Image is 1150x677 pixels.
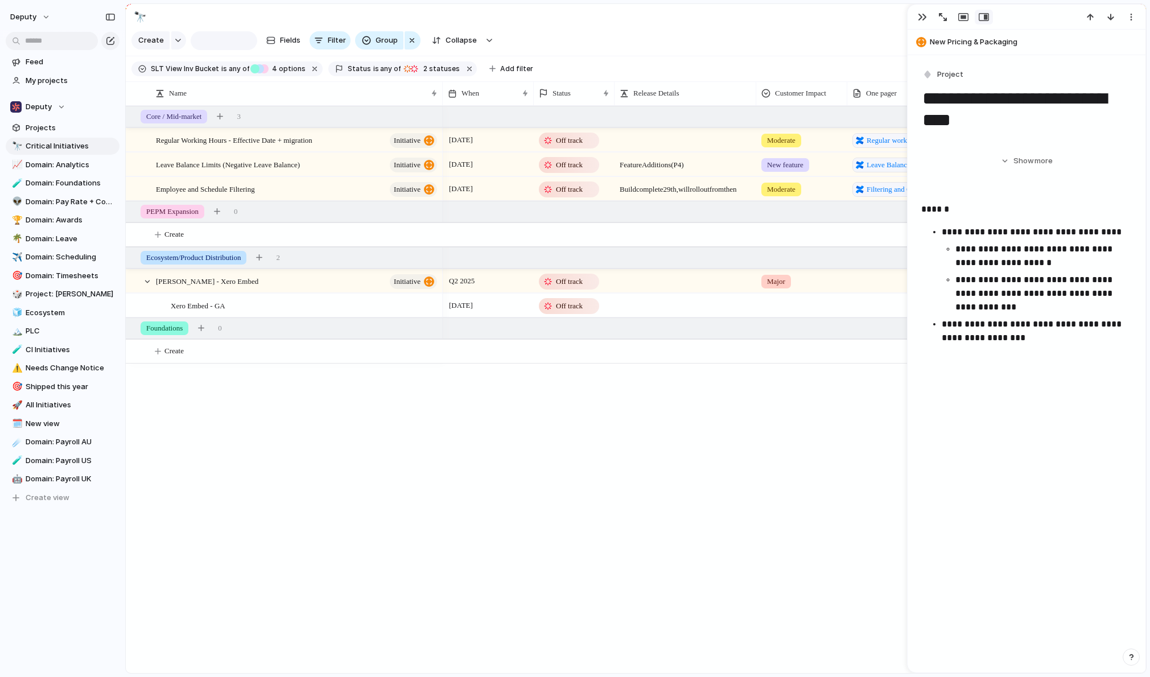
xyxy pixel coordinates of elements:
[26,455,116,467] span: Domain: Payroll US
[131,31,170,49] button: Create
[169,88,187,99] span: Name
[26,141,116,152] span: Critical Initiatives
[151,64,219,74] span: SLT View Inv Bucket
[6,304,119,321] a: 🧊Ecosystem
[10,307,22,319] button: 🧊
[156,133,312,146] span: Regular Working Hours - Effective Date + migration
[12,362,20,375] div: ⚠️
[219,63,252,75] button: isany of
[262,31,305,49] button: Fields
[867,135,961,146] span: Regular working hours 2.0 pre-migration improvements
[237,111,241,122] span: 3
[6,415,119,432] a: 🗓️New view
[280,35,300,46] span: Fields
[767,135,795,146] span: Moderate
[6,434,119,451] div: ☄️Domain: Payroll AU
[12,158,20,171] div: 📈
[12,325,20,338] div: 🏔️
[328,35,346,46] span: Filter
[446,133,476,147] span: [DATE]
[10,436,22,448] button: ☄️
[6,286,119,303] a: 🎲Project: [PERSON_NAME]
[348,64,371,74] span: Status
[446,274,477,288] span: Q2 2025
[164,229,184,240] span: Create
[500,64,533,74] span: Add filter
[164,345,184,357] span: Create
[6,156,119,174] a: 📈Domain: Analytics
[1013,155,1034,167] span: Show
[6,230,119,247] div: 🌴Domain: Leave
[371,63,403,75] button: isany of
[12,177,20,190] div: 🧪
[156,158,300,171] span: Leave Balance Limits (Negative Leave Balance)
[26,492,69,503] span: Create view
[6,249,119,266] div: ✈️Domain: Scheduling
[767,184,795,195] span: Moderate
[6,212,119,229] div: 🏆Domain: Awards
[6,72,119,89] a: My projects
[376,35,398,46] span: Group
[446,299,476,312] span: [DATE]
[26,399,116,411] span: All Initiatives
[12,306,20,319] div: 🧊
[556,300,583,312] span: Off track
[6,341,119,358] a: 🧪CI Initiatives
[446,35,477,46] span: Collapse
[26,325,116,337] span: PLC
[615,177,756,195] span: Build complete 29th, will rollout from then
[556,184,583,195] span: Off track
[373,64,379,74] span: is
[446,182,476,196] span: [DATE]
[26,122,116,134] span: Projects
[10,455,22,467] button: 🧪
[355,31,403,49] button: Group
[12,214,20,227] div: 🏆
[26,288,116,300] span: Project: [PERSON_NAME]
[553,88,571,99] span: Status
[227,64,249,74] span: any of
[390,133,437,148] button: initiative
[10,325,22,337] button: 🏔️
[26,251,116,263] span: Domain: Scheduling
[134,9,146,24] div: 🔭
[394,133,421,148] span: initiative
[6,360,119,377] div: ⚠️Needs Change Notice
[310,31,351,49] button: Filter
[775,88,826,99] span: Customer Impact
[6,138,119,155] a: 🔭Critical Initiatives
[390,158,437,172] button: initiative
[394,181,421,197] span: initiative
[12,232,20,245] div: 🌴
[12,399,20,412] div: 🚀
[6,470,119,488] div: 🤖Domain: Payroll UK
[867,184,961,195] span: Filtering and Grouping on the schedule
[921,151,1132,171] button: Showmore
[10,399,22,411] button: 🚀
[10,288,22,300] button: 🎲
[10,141,22,152] button: 🔭
[146,252,241,263] span: Ecosystem/Product Distribution
[937,69,963,80] span: Project
[221,64,227,74] span: is
[12,473,20,486] div: 🤖
[6,175,119,192] a: 🧪Domain: Foundations
[26,159,116,171] span: Domain: Analytics
[402,63,462,75] button: 2 statuses
[138,35,164,46] span: Create
[10,418,22,430] button: 🗓️
[10,177,22,189] button: 🧪
[26,307,116,319] span: Ecosystem
[6,267,119,284] div: 🎯Domain: Timesheets
[10,362,22,374] button: ⚠️
[26,436,116,448] span: Domain: Payroll AU
[446,158,476,171] span: [DATE]
[12,288,20,301] div: 🎲
[26,196,116,208] span: Domain: Pay Rate + Compliance
[6,397,119,414] a: 🚀All Initiatives
[394,157,421,173] span: initiative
